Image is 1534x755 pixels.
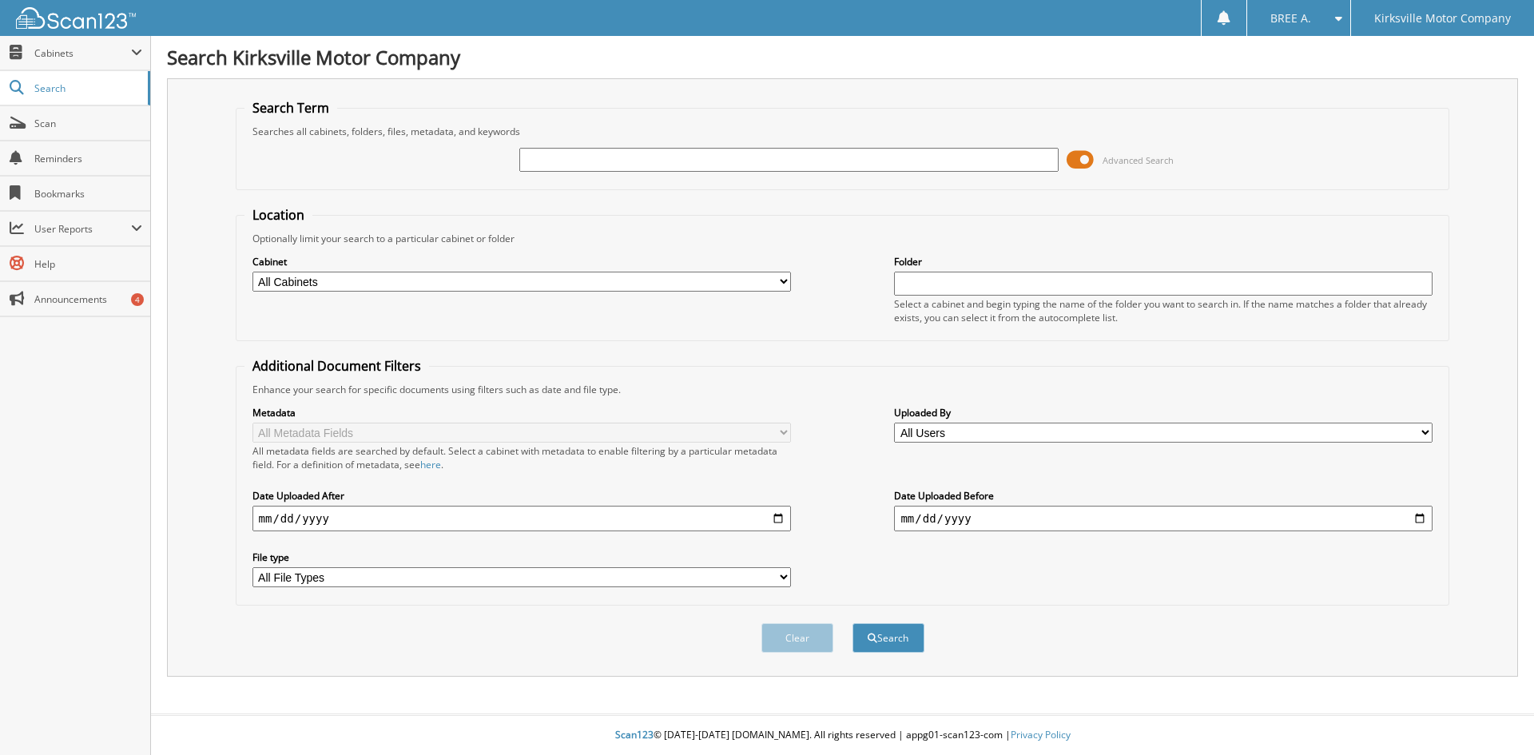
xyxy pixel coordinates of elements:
[244,99,337,117] legend: Search Term
[244,232,1441,245] div: Optionally limit your search to a particular cabinet or folder
[34,152,142,165] span: Reminders
[852,623,924,653] button: Search
[34,81,140,95] span: Search
[894,297,1433,324] div: Select a cabinet and begin typing the name of the folder you want to search in. If the name match...
[761,623,833,653] button: Clear
[1374,14,1511,23] span: Kirksville Motor Company
[252,406,791,419] label: Metadata
[894,506,1433,531] input: end
[244,125,1441,138] div: Searches all cabinets, folders, files, metadata, and keywords
[34,117,142,130] span: Scan
[894,489,1433,503] label: Date Uploaded Before
[252,444,791,471] div: All metadata fields are searched by default. Select a cabinet with metadata to enable filtering b...
[1103,154,1174,166] span: Advanced Search
[244,383,1441,396] div: Enhance your search for specific documents using filters such as date and file type.
[894,406,1433,419] label: Uploaded By
[615,728,654,741] span: Scan123
[1011,728,1071,741] a: Privacy Policy
[131,293,144,306] div: 4
[34,222,131,236] span: User Reports
[34,292,142,306] span: Announcements
[252,550,791,564] label: File type
[34,257,142,271] span: Help
[252,489,791,503] label: Date Uploaded After
[252,255,791,268] label: Cabinet
[1454,678,1534,755] iframe: Chat Widget
[244,357,429,375] legend: Additional Document Filters
[420,458,441,471] a: here
[34,46,131,60] span: Cabinets
[167,44,1518,70] h1: Search Kirksville Motor Company
[151,716,1534,755] div: © [DATE]-[DATE] [DOMAIN_NAME]. All rights reserved | appg01-scan123-com |
[34,187,142,201] span: Bookmarks
[252,506,791,531] input: start
[16,7,136,29] img: scan123-logo-white.svg
[1270,14,1311,23] span: BREE A.
[894,255,1433,268] label: Folder
[244,206,312,224] legend: Location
